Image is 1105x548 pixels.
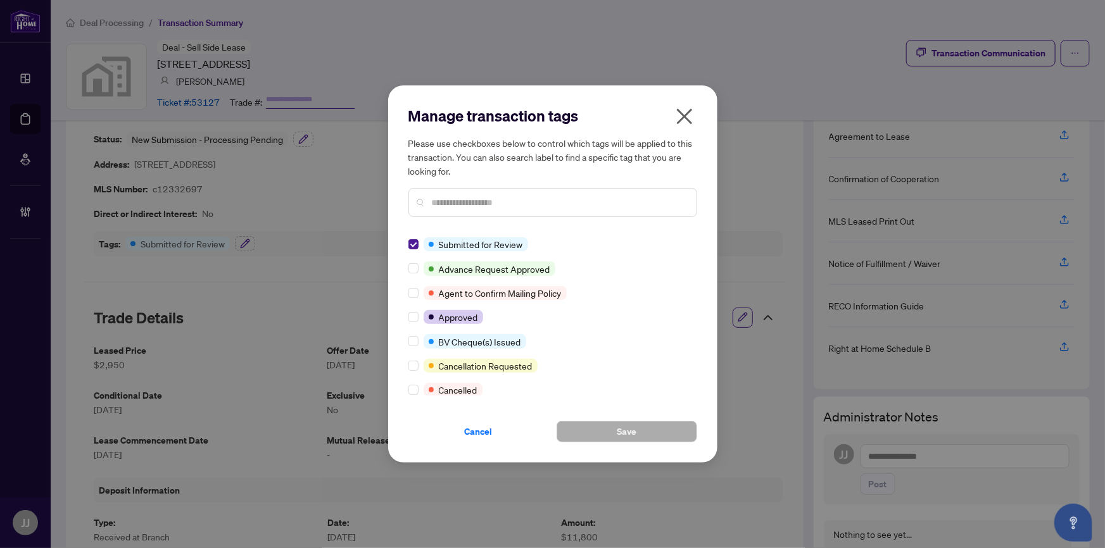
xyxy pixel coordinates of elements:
[439,359,533,373] span: Cancellation Requested
[408,106,697,126] h2: Manage transaction tags
[439,335,521,349] span: BV Cheque(s) Issued
[408,421,549,442] button: Cancel
[1054,504,1092,542] button: Open asap
[439,237,523,251] span: Submitted for Review
[465,421,493,442] span: Cancel
[557,421,697,442] button: Save
[439,310,478,324] span: Approved
[439,262,550,276] span: Advance Request Approved
[408,136,697,178] h5: Please use checkboxes below to control which tags will be applied to this transaction. You can al...
[674,106,695,127] span: close
[439,286,562,300] span: Agent to Confirm Mailing Policy
[439,383,477,397] span: Cancelled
